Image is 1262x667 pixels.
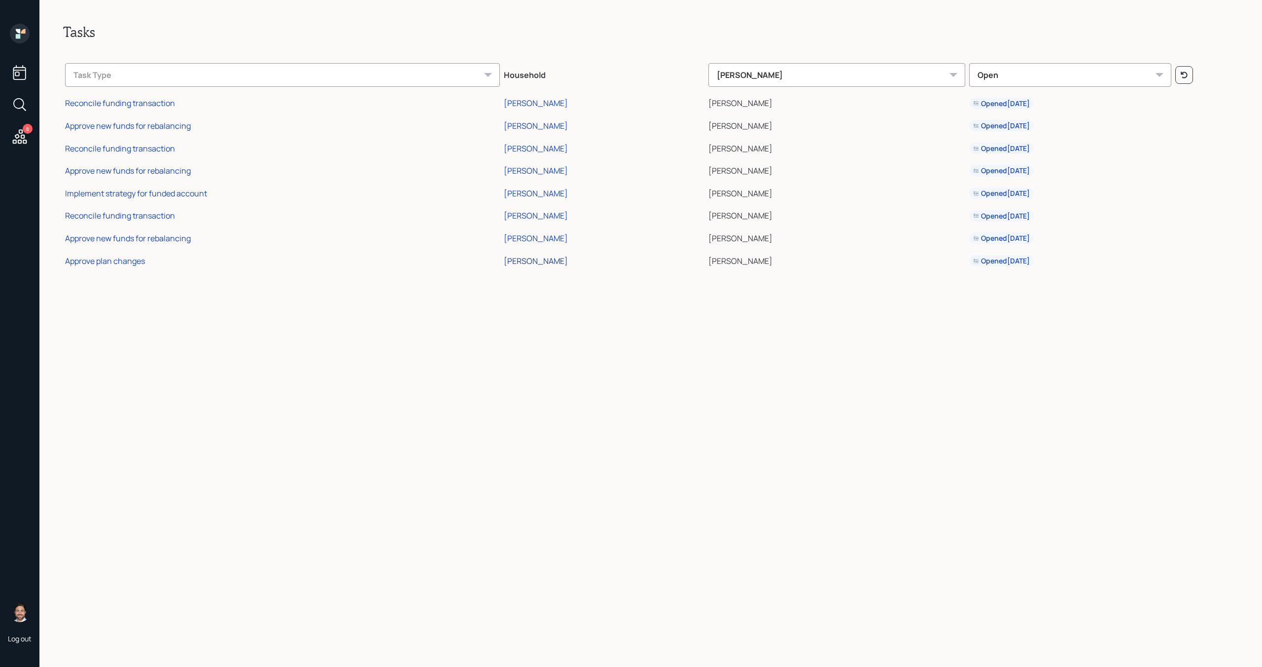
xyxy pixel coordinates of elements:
[706,113,967,136] td: [PERSON_NAME]
[706,158,967,181] td: [PERSON_NAME]
[973,256,1030,266] div: Opened [DATE]
[706,225,967,248] td: [PERSON_NAME]
[504,98,568,109] div: [PERSON_NAME]
[973,144,1030,153] div: Opened [DATE]
[973,121,1030,131] div: Opened [DATE]
[10,602,30,622] img: michael-russo-headshot.png
[65,233,191,244] div: Approve new funds for rebalancing
[708,63,965,87] div: [PERSON_NAME]
[65,98,175,109] div: Reconcile funding transaction
[504,188,568,199] div: [PERSON_NAME]
[973,188,1030,198] div: Opened [DATE]
[65,256,145,266] div: Approve plan changes
[504,143,568,154] div: [PERSON_NAME]
[23,124,33,134] div: 8
[973,233,1030,243] div: Opened [DATE]
[504,233,568,244] div: [PERSON_NAME]
[504,210,568,221] div: [PERSON_NAME]
[504,256,568,266] div: [PERSON_NAME]
[706,91,967,113] td: [PERSON_NAME]
[502,56,706,91] th: Household
[504,120,568,131] div: [PERSON_NAME]
[973,99,1030,109] div: Opened [DATE]
[973,166,1030,176] div: Opened [DATE]
[969,63,1171,87] div: Open
[973,211,1030,221] div: Opened [DATE]
[65,120,191,131] div: Approve new funds for rebalancing
[504,165,568,176] div: [PERSON_NAME]
[65,210,175,221] div: Reconcile funding transaction
[8,634,32,643] div: Log out
[63,24,1238,40] h2: Tasks
[65,63,500,87] div: Task Type
[65,188,207,199] div: Implement strategy for funded account
[706,136,967,158] td: [PERSON_NAME]
[706,203,967,226] td: [PERSON_NAME]
[65,165,191,176] div: Approve new funds for rebalancing
[706,181,967,203] td: [PERSON_NAME]
[65,143,175,154] div: Reconcile funding transaction
[706,248,967,271] td: [PERSON_NAME]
